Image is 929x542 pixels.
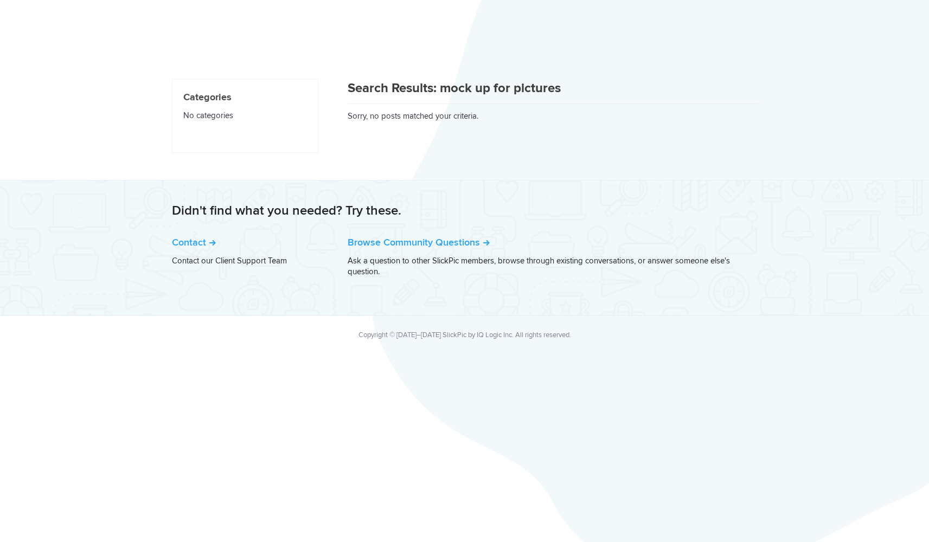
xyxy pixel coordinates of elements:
[716,287,758,294] a: [PERSON_NAME]
[172,256,287,266] a: Contact our Client Support Team
[348,79,758,104] h1: Search Results: mock up for pictures
[183,90,307,105] h4: Categories
[172,202,758,220] h2: Didn't find what you needed? Try these.
[172,330,757,340] div: Copyright © [DATE]–[DATE] SlickPic by IQ Logic Inc. All rights reserved.
[172,236,216,248] a: Contact
[348,255,758,277] p: Ask a question to other SlickPic members, browse through existing conversations, or answer someon...
[348,79,758,121] div: Sorry, no posts matched your criteria.
[183,105,307,125] li: No categories
[348,236,490,248] a: Browse Community Questions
